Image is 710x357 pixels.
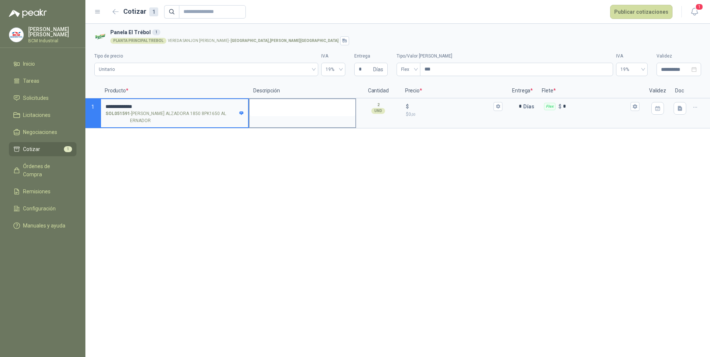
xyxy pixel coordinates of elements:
[105,110,244,124] p: - [PERSON_NAME] ALZADORA 1850 8PK1650 AL ERNADOR
[9,125,76,139] a: Negociaciones
[558,102,561,111] p: $
[9,108,76,122] a: Licitaciones
[406,102,409,111] p: $
[23,94,49,102] span: Solicitudes
[23,222,65,230] span: Manuales y ayuda
[9,74,76,88] a: Tareas
[563,104,629,109] input: Flex $
[616,53,648,60] label: IVA
[406,111,503,118] p: $
[657,53,701,60] label: Validez
[621,64,643,75] span: 19%
[110,38,166,44] div: PLANTA PRINCIPAL TREBOL
[100,83,249,98] p: Producto
[9,159,76,181] a: Órdenes de Compra
[691,67,697,72] span: close-circle
[9,57,76,71] a: Inicio
[537,83,645,98] p: Flete
[94,53,318,60] label: Tipo de precio
[508,83,537,98] p: Entrega
[28,39,76,43] p: BCM Industrial
[9,28,23,42] img: Company Logo
[671,83,689,98] p: Doc
[373,63,383,76] span: Días
[608,71,610,74] span: down
[23,128,57,136] span: Negociaciones
[123,6,158,17] h2: Cotizar
[645,83,671,98] p: Validez
[371,108,385,114] div: UND
[231,39,339,43] strong: [GEOGRAPHIC_DATA] , [PERSON_NAME][GEOGRAPHIC_DATA]
[523,99,537,114] p: Días
[91,104,94,110] span: 1
[610,5,672,19] button: Publicar cotizaciones
[149,7,158,16] div: 1
[99,64,314,75] span: Unitario
[688,5,701,19] button: 1
[411,112,416,117] span: ,00
[608,65,610,68] span: up
[9,184,76,199] a: Remisiones
[110,28,698,36] h3: Panela El Trébol
[105,110,130,124] strong: SOL051591
[377,102,380,108] p: 2
[695,3,703,10] span: 1
[64,146,72,152] span: 1
[105,104,244,109] input: SOL051591-[PERSON_NAME] ALZADORA 1850 8PK1650 AL ERNADOR
[9,91,76,105] a: Solicitudes
[321,53,345,60] label: IVA
[544,103,556,110] div: Flex
[28,27,76,37] p: [PERSON_NAME] [PERSON_NAME]
[356,83,401,98] p: Cantidad
[94,30,107,43] img: Company Logo
[494,102,502,111] button: $$0,00
[9,202,76,216] a: Configuración
[631,102,639,111] button: Flex $
[9,9,47,18] img: Logo peakr
[23,77,39,85] span: Tareas
[410,104,492,109] input: $$0,00
[9,142,76,156] a: Cotizar1
[354,53,388,60] label: Entrega
[249,83,356,98] p: Descripción
[23,204,56,213] span: Configuración
[23,162,69,178] span: Órdenes de Compra
[401,64,416,75] span: Flex
[168,39,339,43] p: VEREDA SANJON [PERSON_NAME] -
[397,53,613,60] label: Tipo/Valor [PERSON_NAME]
[9,219,76,233] a: Manuales y ayuda
[152,29,160,35] div: 1
[605,63,613,69] span: Increase Value
[401,83,508,98] p: Precio
[326,64,341,75] span: 19%
[605,69,613,76] span: Decrease Value
[23,145,40,153] span: Cotizar
[408,112,416,117] span: 0
[23,111,51,119] span: Licitaciones
[23,60,35,68] span: Inicio
[23,187,51,196] span: Remisiones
